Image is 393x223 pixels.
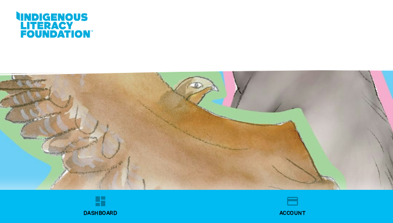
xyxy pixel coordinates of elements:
[4,190,196,223] a: dashboardDashboard
[84,210,117,218] span: Dashboard
[280,210,306,218] span: Account
[196,190,389,223] a: credit_cardAccount
[94,195,107,208] i: dashboard
[286,195,299,208] i: credit_card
